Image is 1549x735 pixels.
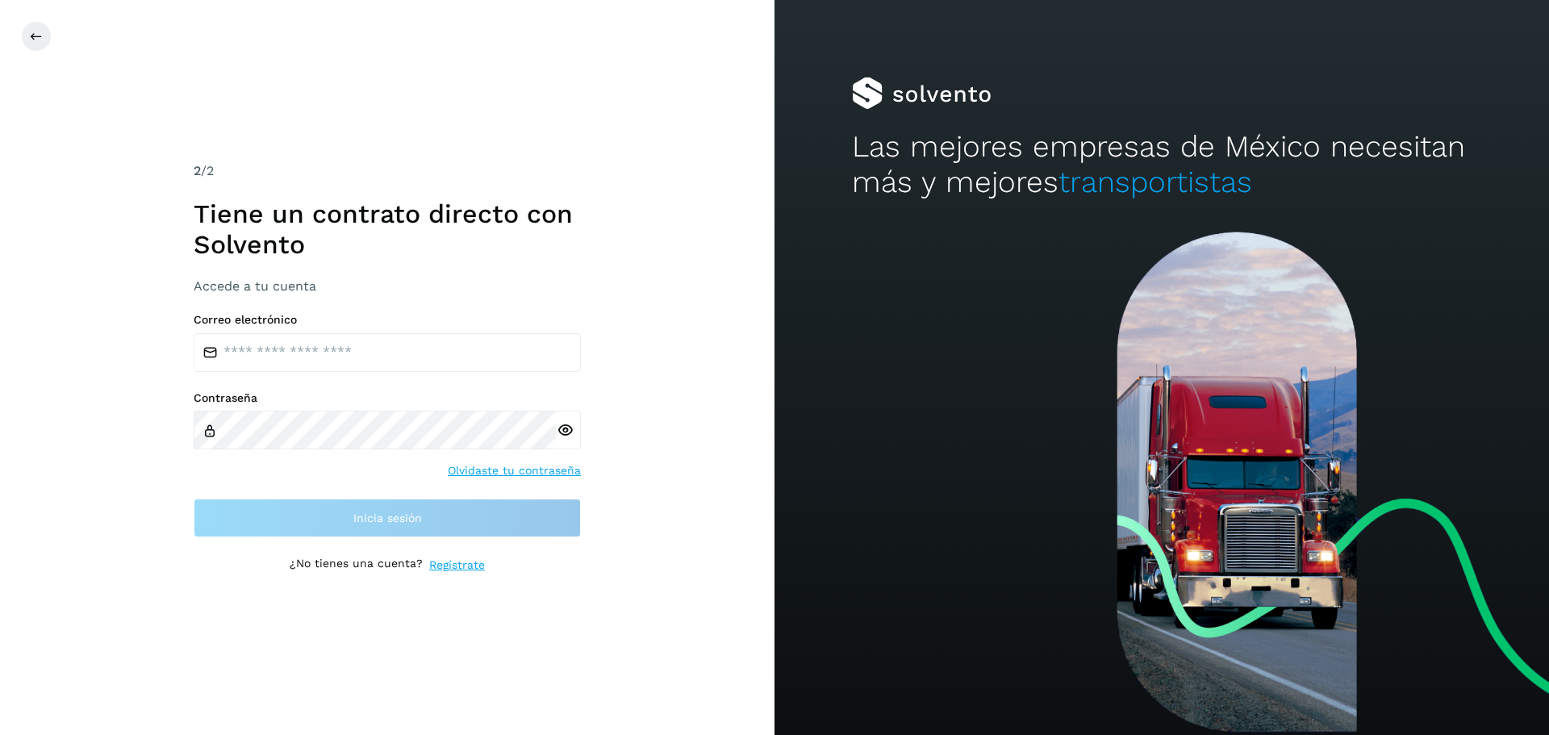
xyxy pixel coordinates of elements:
span: transportistas [1058,165,1252,199]
span: Inicia sesión [353,512,422,524]
a: Olvidaste tu contraseña [448,462,581,479]
label: Correo electrónico [194,313,581,327]
h1: Tiene un contrato directo con Solvento [194,198,581,261]
h2: Las mejores empresas de México necesitan más y mejores [852,129,1472,201]
p: ¿No tienes una cuenta? [290,557,423,574]
div: /2 [194,161,581,181]
h3: Accede a tu cuenta [194,278,581,294]
button: Inicia sesión [194,499,581,537]
span: 2 [194,163,201,178]
label: Contraseña [194,391,581,405]
a: Regístrate [429,557,485,574]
